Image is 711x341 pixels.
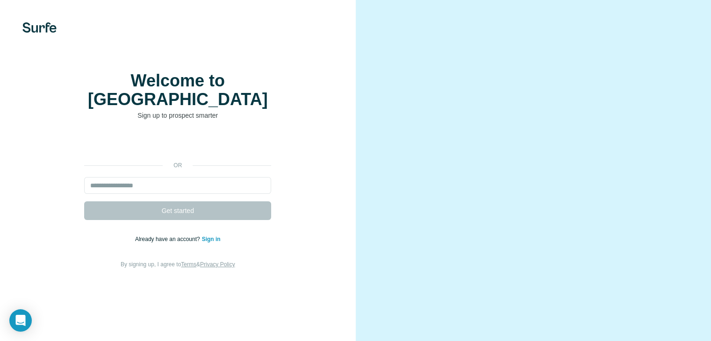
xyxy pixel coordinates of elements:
p: Sign up to prospect smarter [84,111,271,120]
h1: Welcome to [GEOGRAPHIC_DATA] [84,71,271,109]
a: Privacy Policy [200,261,235,268]
p: or [163,161,193,170]
a: Terms [181,261,196,268]
span: By signing up, I agree to & [121,261,235,268]
div: Open Intercom Messenger [9,309,32,332]
span: Already have an account? [135,236,202,242]
a: Sign in [202,236,221,242]
img: Surfe's logo [22,22,57,33]
iframe: Sign in with Google Button [79,134,276,155]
